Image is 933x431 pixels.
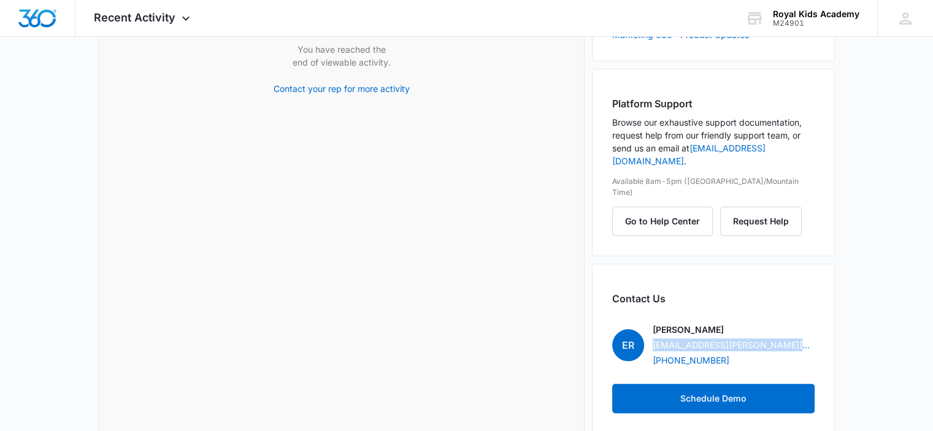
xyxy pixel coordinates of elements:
h2: Contact Us [612,291,815,306]
span: Recent Activity [94,11,175,24]
button: Go to Help Center [612,207,713,236]
button: Schedule Demo [612,384,815,413]
div: account name [773,9,859,19]
a: [PHONE_NUMBER] [653,354,729,367]
p: Browse our exhaustive support documentation, request help from our friendly support team, or send... [612,116,815,167]
p: You have reached the end of viewable activity. [293,43,391,69]
p: Available 8am-5pm ([GEOGRAPHIC_DATA]/Mountain Time) [612,176,815,198]
h2: Platform Support [612,96,815,111]
a: Contact your rep for more activity [274,82,410,95]
div: account id [773,19,859,28]
a: Request Help [720,216,802,226]
a: Go to Help Center [612,216,720,226]
p: [PERSON_NAME] [653,323,724,336]
button: Request Help [720,207,802,236]
span: ER [612,329,644,361]
a: [EMAIL_ADDRESS][PERSON_NAME][DOMAIN_NAME] [653,338,815,351]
